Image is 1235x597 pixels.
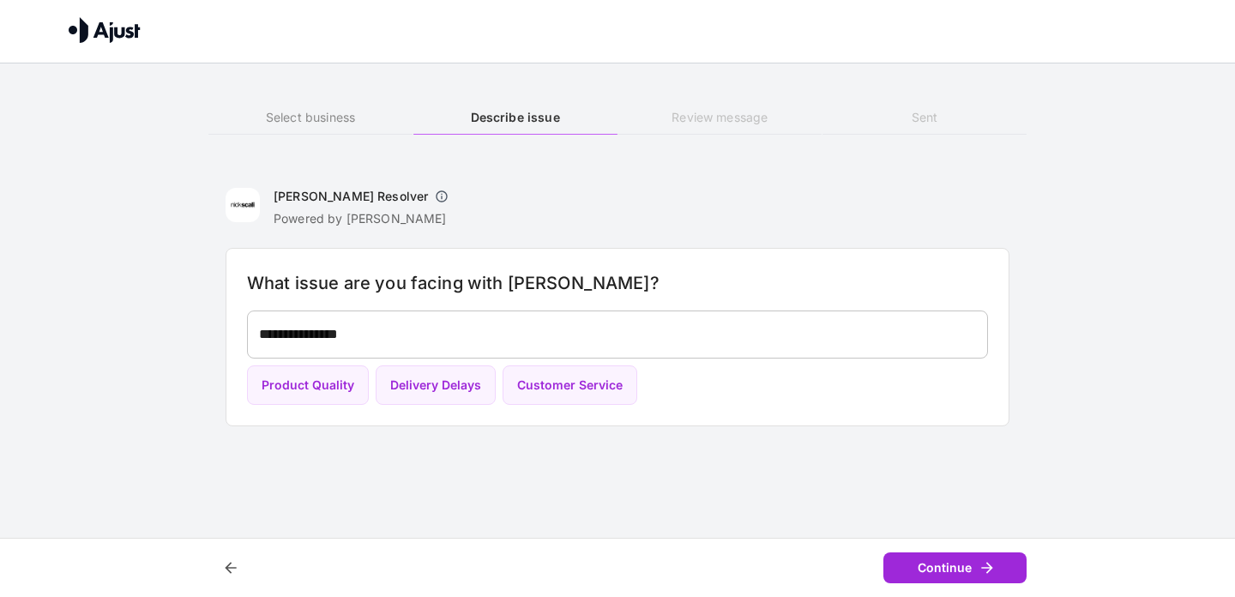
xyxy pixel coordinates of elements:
p: Powered by [PERSON_NAME] [274,210,455,227]
h6: Review message [617,108,822,127]
h6: What issue are you facing with [PERSON_NAME]? [247,269,988,297]
h6: [PERSON_NAME] Resolver [274,188,428,205]
h6: Describe issue [413,108,617,127]
button: Delivery Delays [376,365,496,406]
button: Continue [883,552,1027,584]
h6: Select business [208,108,413,127]
img: Nick Scali [226,188,260,222]
button: Product Quality [247,365,369,406]
button: Customer Service [503,365,637,406]
img: Ajust [69,17,141,43]
h6: Sent [822,108,1027,127]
